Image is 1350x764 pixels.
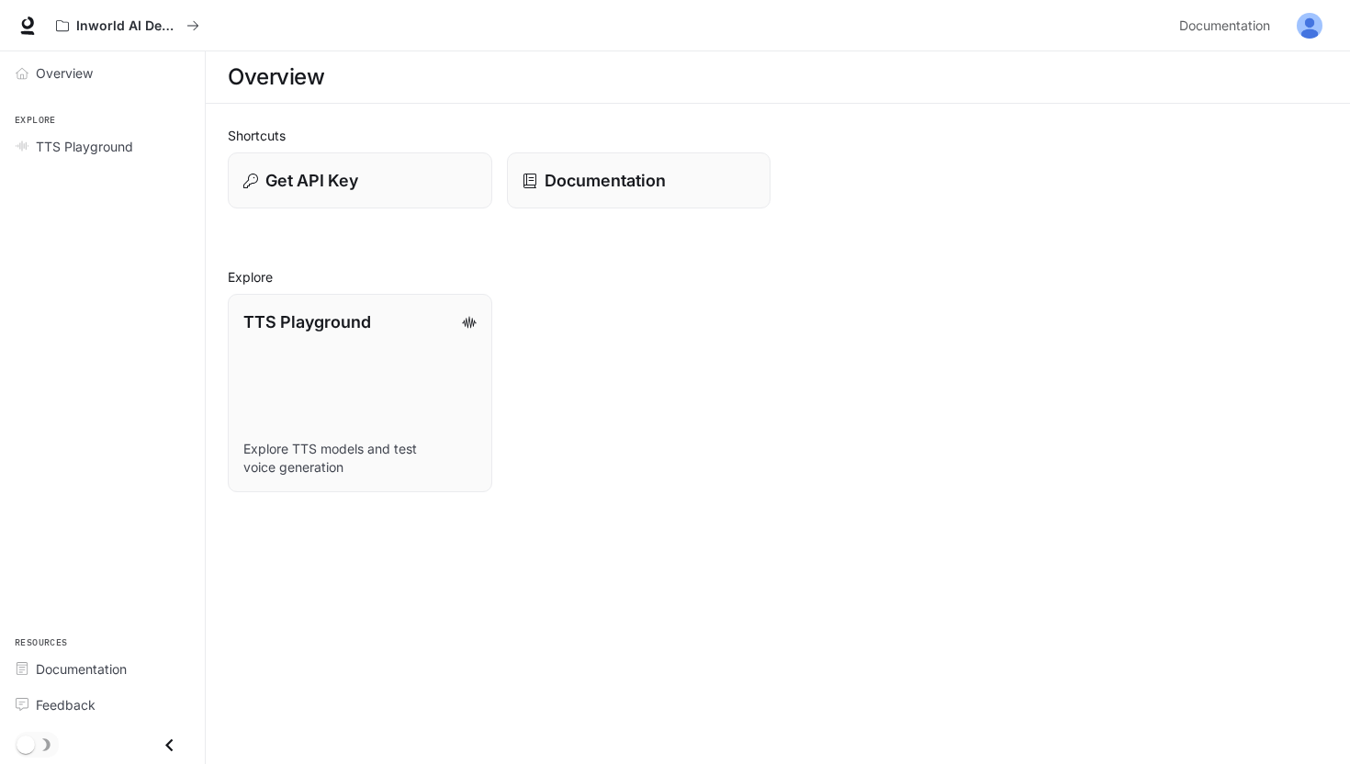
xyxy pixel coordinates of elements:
[76,18,179,34] p: Inworld AI Demos
[228,294,492,492] a: TTS PlaygroundExplore TTS models and test voice generation
[243,440,477,477] p: Explore TTS models and test voice generation
[1297,13,1322,39] img: User avatar
[7,130,197,163] a: TTS Playground
[1291,7,1328,44] button: User avatar
[1172,7,1284,44] a: Documentation
[48,7,208,44] button: All workspaces
[149,726,190,764] button: Close drawer
[36,63,93,83] span: Overview
[36,137,133,156] span: TTS Playground
[36,659,127,679] span: Documentation
[228,267,1328,286] h2: Explore
[36,695,96,714] span: Feedback
[228,126,1328,145] h2: Shortcuts
[7,689,197,721] a: Feedback
[7,57,197,89] a: Overview
[545,168,666,193] p: Documentation
[243,309,371,334] p: TTS Playground
[1179,15,1270,38] span: Documentation
[17,734,35,754] span: Dark mode toggle
[228,152,492,208] button: Get API Key
[7,653,197,685] a: Documentation
[228,59,324,95] h1: Overview
[507,152,771,208] a: Documentation
[265,168,358,193] p: Get API Key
